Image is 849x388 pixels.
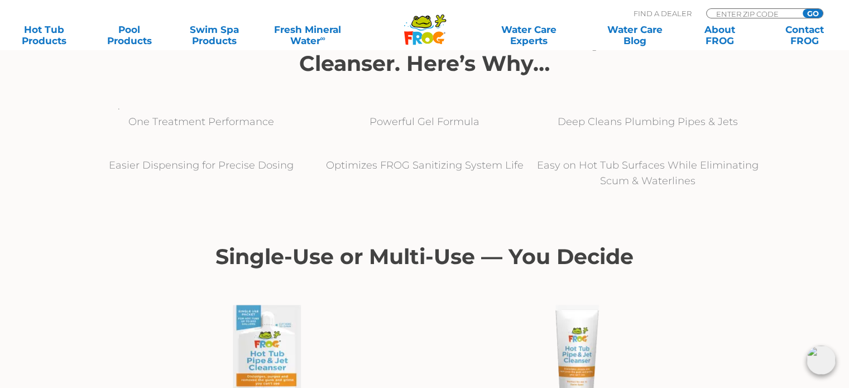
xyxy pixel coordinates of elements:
p: Easier Dispensing for Precise Dosing [90,157,313,173]
a: Fresh MineralWater∞ [266,24,349,46]
a: Water CareBlog [602,24,668,46]
a: AboutFROG [687,24,752,46]
p: Powerful Gel Formula [313,114,536,130]
sup: ∞ [320,34,325,42]
p: Easy on Hot Tub Surfaces While Eliminating Scum & Waterlines [536,157,760,189]
p: Optimizes FROG Sanitizing System Life [313,157,536,173]
p: . [118,98,732,114]
h2: Clear Water Starts with FROG Hot Tub Pipe and Jet Cleanser. Here’s Why… [118,27,732,76]
a: PoolProducts [96,24,162,46]
p: Find A Dealer [634,8,692,18]
p: One Treatment Performance [90,114,313,130]
a: Water CareExperts [475,24,583,46]
input: GO [803,9,823,18]
img: openIcon [807,346,836,375]
input: Zip Code Form [715,9,790,18]
h2: Single-Use or Multi-Use — You Decide [118,245,732,269]
p: Deep Cleans Plumbing Pipes & Jets [536,114,760,130]
a: Swim SpaProducts [181,24,247,46]
a: Hot TubProducts [11,24,77,46]
a: ContactFROG [772,24,838,46]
